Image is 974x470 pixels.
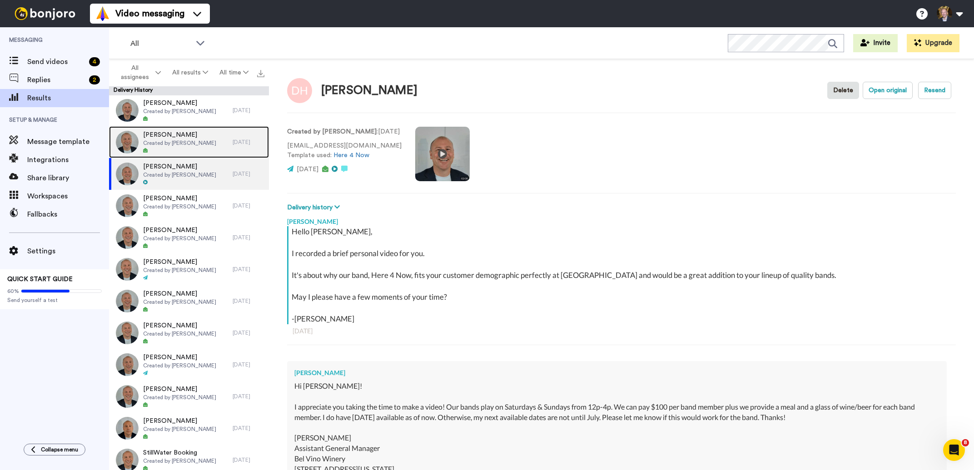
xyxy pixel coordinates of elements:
iframe: Intercom live chat [943,439,965,461]
img: 5a89928c-7864-4285-b86b-6c2eed85f357-thumb.jpg [116,322,139,344]
span: Created by [PERSON_NAME] [143,330,216,337]
span: Fallbacks [27,209,109,220]
span: Replies [27,74,85,85]
span: [PERSON_NAME] [143,257,216,267]
a: [PERSON_NAME]Created by [PERSON_NAME][DATE] [109,190,269,222]
span: 8 [962,439,969,446]
div: [DATE] [233,393,264,400]
img: a8660c5c-0ba4-4e24-abad-a06e0e2738af-thumb.jpg [116,131,139,153]
img: 0f255249-fd28-480e-8d82-f58801116c38-thumb.jpg [116,163,139,185]
a: [PERSON_NAME]Created by [PERSON_NAME][DATE] [109,94,269,126]
button: All assignees [111,60,166,85]
img: efbd3509-cc59-46f0-b297-84487f33faff-thumb.jpg [116,226,139,249]
div: [DATE] [233,361,264,368]
div: [PERSON_NAME] [294,368,939,377]
img: 16274252-de48-4ebe-8221-704211945a4e-thumb.jpg [116,290,139,312]
div: Delivery History [109,86,269,95]
div: [DATE] [233,425,264,432]
div: [DATE] [233,202,264,209]
span: Created by [PERSON_NAME] [143,362,216,369]
span: Send yourself a test [7,297,102,304]
div: [DATE] [233,234,264,241]
img: 8e71d77b-209f-4c59-91d4-755c2d40fd49-thumb.jpg [116,417,139,440]
div: Hello [PERSON_NAME], I recorded a brief personal video for you. It's about why our band, Here 4 N... [292,226,954,324]
div: 2 [89,75,100,84]
span: Message template [27,136,109,147]
button: Delivery history [287,203,343,213]
span: [PERSON_NAME] [143,289,216,298]
a: [PERSON_NAME]Created by [PERSON_NAME][DATE] [109,158,269,190]
a: [PERSON_NAME]Created by [PERSON_NAME][DATE] [109,412,269,444]
span: Created by [PERSON_NAME] [143,171,216,178]
span: Created by [PERSON_NAME] [143,425,216,433]
a: Here 4 Now [333,152,369,158]
span: StillWater Booking [143,448,216,457]
a: [PERSON_NAME]Created by [PERSON_NAME][DATE] [109,285,269,317]
button: Resend [918,82,951,99]
a: [PERSON_NAME]Created by [PERSON_NAME][DATE] [109,222,269,253]
img: vm-color.svg [95,6,110,21]
img: 9017c536-f406-4033-833e-573f1acfeb1e-thumb.jpg [116,353,139,376]
span: Created by [PERSON_NAME] [143,108,216,115]
div: [DATE] [233,170,264,178]
span: [DATE] [297,166,318,173]
button: Invite [853,34,898,52]
button: All results [166,64,214,81]
span: Created by [PERSON_NAME] [143,267,216,274]
span: Created by [PERSON_NAME] [143,139,216,147]
button: Collapse menu [24,444,85,455]
span: [PERSON_NAME] [143,385,216,394]
span: [PERSON_NAME] [143,99,216,108]
div: [PERSON_NAME] [321,84,417,97]
div: 4 [89,57,100,66]
div: [DATE] [233,329,264,336]
span: [PERSON_NAME] [143,416,216,425]
span: Created by [PERSON_NAME] [143,235,216,242]
p: [EMAIL_ADDRESS][DOMAIN_NAME] Template used: [287,141,402,160]
span: [PERSON_NAME] [143,130,216,139]
button: All time [214,64,254,81]
img: 50ca5136-91ec-4df9-939e-4e392ef5a862-thumb.jpg [116,258,139,281]
a: [PERSON_NAME]Created by [PERSON_NAME][DATE] [109,253,269,285]
a: [PERSON_NAME]Created by [PERSON_NAME][DATE] [109,317,269,349]
span: Created by [PERSON_NAME] [143,394,216,401]
strong: Created by [PERSON_NAME] [287,129,377,135]
span: Collapse menu [41,446,78,453]
span: [PERSON_NAME] [143,194,216,203]
span: All assignees [117,64,154,82]
span: [PERSON_NAME] [143,321,216,330]
button: Upgrade [907,34,959,52]
span: Send videos [27,56,85,67]
span: [PERSON_NAME] [143,162,216,171]
span: QUICK START GUIDE [7,276,73,282]
span: Created by [PERSON_NAME] [143,298,216,306]
span: Created by [PERSON_NAME] [143,203,216,210]
img: bj-logo-header-white.svg [11,7,79,20]
img: 3c84c10c-1817-4b97-9139-451d22bad1c9-thumb.jpg [116,99,139,122]
span: All [130,38,191,49]
div: [DATE] [233,139,264,146]
span: Video messaging [115,7,184,20]
a: [PERSON_NAME]Created by [PERSON_NAME][DATE] [109,126,269,158]
div: [DATE] [233,266,264,273]
button: Open original [863,82,913,99]
div: [DATE] [293,327,950,336]
a: [PERSON_NAME]Created by [PERSON_NAME][DATE] [109,349,269,381]
span: [PERSON_NAME] [143,353,216,362]
a: [PERSON_NAME]Created by [PERSON_NAME][DATE] [109,381,269,412]
span: Share library [27,173,109,183]
span: [PERSON_NAME] [143,226,216,235]
div: [DATE] [233,456,264,464]
span: Settings [27,246,109,257]
img: Image of Dyanna Hahn [287,78,312,103]
img: export.svg [257,70,264,77]
span: Results [27,93,109,104]
span: 60% [7,287,19,295]
img: c92c1f01-109f-4c9f-89e0-1f4789acc11d-thumb.jpg [116,194,139,217]
button: Delete [827,82,859,99]
p: : [DATE] [287,127,402,137]
span: Integrations [27,154,109,165]
span: Created by [PERSON_NAME] [143,457,216,465]
img: 6554477f-e9a5-4b70-82ad-f018d8284e0a-thumb.jpg [116,385,139,408]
